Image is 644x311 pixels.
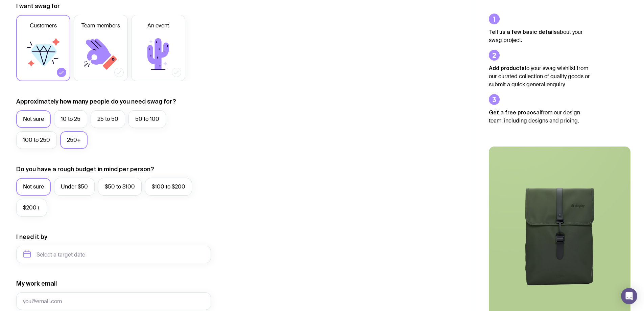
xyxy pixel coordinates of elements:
[54,110,87,128] label: 10 to 25
[489,65,525,71] strong: Add products
[30,22,57,30] span: Customers
[489,64,590,89] p: to your swag wishlist from our curated collection of quality goods or submit a quick general enqu...
[16,233,47,241] label: I need it by
[16,246,211,263] input: Select a target date
[16,280,57,288] label: My work email
[16,165,154,173] label: Do you have a rough budget in mind per person?
[621,288,637,304] div: Open Intercom Messenger
[16,97,176,106] label: Approximately how many people do you need swag for?
[16,292,211,310] input: you@email.com
[81,22,120,30] span: Team members
[16,178,51,196] label: Not sure
[16,2,60,10] label: I want swag for
[54,178,95,196] label: Under $50
[16,131,57,149] label: 100 to 250
[128,110,166,128] label: 50 to 100
[489,28,590,44] p: about your swag project.
[98,178,142,196] label: $50 to $100
[145,178,192,196] label: $100 to $200
[147,22,169,30] span: An event
[489,108,590,125] p: from our design team, including designs and pricing.
[16,110,51,128] label: Not sure
[16,199,47,217] label: $200+
[91,110,125,128] label: 25 to 50
[489,29,557,35] strong: Tell us a few basic details
[489,109,541,115] strong: Get a free proposal
[60,131,88,149] label: 250+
